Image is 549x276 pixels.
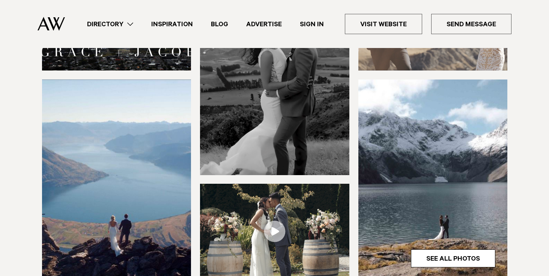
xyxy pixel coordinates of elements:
[38,17,65,31] img: Auckland Weddings Logo
[345,14,422,34] a: Visit Website
[237,19,291,29] a: Advertise
[411,249,495,267] a: See All Photos
[291,19,333,29] a: Sign In
[202,19,237,29] a: Blog
[142,19,202,29] a: Inspiration
[431,14,511,34] a: Send Message
[78,19,142,29] a: Directory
